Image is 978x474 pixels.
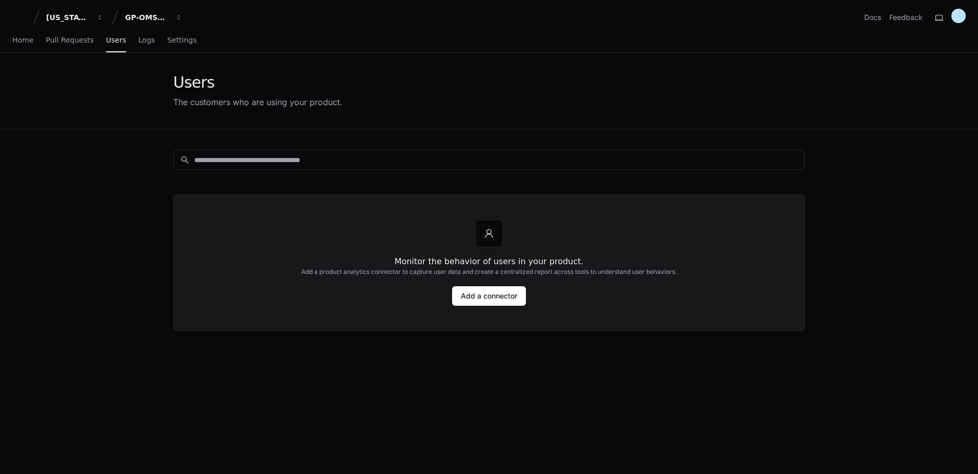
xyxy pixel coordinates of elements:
[173,73,342,92] div: Users
[889,12,923,23] button: Feedback
[46,12,90,23] div: [US_STATE] Pacific
[46,37,93,43] span: Pull Requests
[12,29,33,52] a: Home
[167,37,196,43] span: Settings
[138,29,155,52] a: Logs
[395,255,584,268] h1: Monitor the behavior of users in your product.
[125,12,169,23] div: GP-OMSFMK
[138,37,155,43] span: Logs
[42,8,108,27] button: [US_STATE] Pacific
[864,12,881,23] a: Docs
[301,268,677,276] h2: Add a product analytics connector to capture user data and create a centralized report across too...
[121,8,187,27] button: GP-OMSFMK
[46,29,93,52] a: Pull Requests
[106,29,126,52] a: Users
[167,29,196,52] a: Settings
[12,37,33,43] span: Home
[180,155,190,165] mat-icon: search
[106,37,126,43] span: Users
[173,96,342,108] div: The customers who are using your product.
[452,286,526,306] a: Add a connector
